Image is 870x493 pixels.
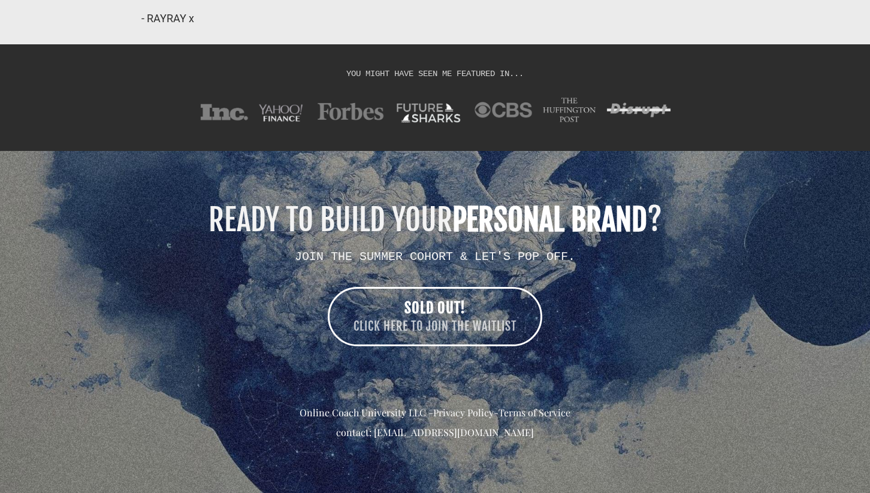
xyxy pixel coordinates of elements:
[105,68,765,79] h1: YOU MIGHT HAVE SEEN ME FEATURED IN...
[328,287,542,346] a: SOLD OUT! CLICK HERE TO JOIN THE WAITLIST
[354,318,516,335] span: CLICK HERE TO JOIN THE WAITLIST
[433,406,494,419] a: Privacy Policy
[105,406,765,420] div: Online Coach University LLC - -
[105,426,765,440] div: contact: [EMAIL_ADDRESS][DOMAIN_NAME]
[105,250,765,263] h2: JOIN THE SUMMER COHORT & LET'S POP OFF.
[452,201,647,238] b: PERSONAL BRAND
[141,10,729,26] div: - RAYRAY x
[499,406,570,419] a: Terms of Service
[404,299,466,317] span: SOLD OUT!
[105,205,765,235] h1: READY TO BUILD YOUR ?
